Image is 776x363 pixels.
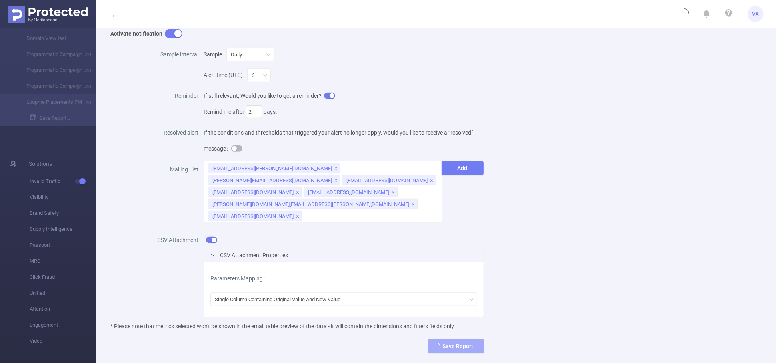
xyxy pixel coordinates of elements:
[208,199,418,209] li: alex.grainger@loopme.com
[30,285,96,301] span: Unified
[334,179,338,183] i: icon: close
[334,167,338,171] i: icon: close
[210,275,268,282] label: Parameters Mapping
[30,333,96,349] span: Video
[231,48,248,61] div: Daily
[391,190,395,195] i: icon: close
[342,175,436,185] li: adopsreports@loopme.com
[110,30,162,37] b: Activate notification
[208,211,302,221] li: annas@loopme.com
[204,248,483,262] div: icon: rightCSV Attachment Properties
[296,214,300,219] i: icon: close
[252,69,260,82] div: 6
[296,190,300,195] i: icon: close
[263,73,268,79] i: icon: down
[110,45,484,339] div: * Please note that metrics selected won't be shown in the email table preview of the data - it wi...
[212,163,332,174] div: [EMAIL_ADDRESS][PERSON_NAME][DOMAIN_NAME]
[220,252,288,258] span: CSV Attachment Properties
[215,293,346,306] div: Single Column Containing Original Value And New Value
[204,46,484,62] div: Sample
[411,202,415,207] i: icon: close
[346,175,428,186] div: [EMAIL_ADDRESS][DOMAIN_NAME]
[30,221,96,237] span: Supply Intelligence
[212,175,332,186] div: [PERSON_NAME][EMAIL_ADDRESS][DOMAIN_NAME]
[212,199,409,210] div: [PERSON_NAME][DOMAIN_NAME][EMAIL_ADDRESS][PERSON_NAME][DOMAIN_NAME]
[164,129,204,136] label: Resolved alert
[204,93,484,120] span: If still relevant, Would you like to get a reminder?
[170,166,204,173] label: Mailing List
[208,187,302,197] li: jaya.pawar@publicismedia.com
[208,163,340,173] li: venkatasivasaichandu.atchuta@publicismedia.com
[8,6,88,23] img: Protected Media
[266,52,271,58] i: icon: down
[30,317,96,333] span: Engagement
[442,161,484,175] button: Add
[157,237,204,243] label: CSV Attachment:
[175,93,198,99] span: Reminder
[204,129,473,152] span: If the conditions and thresholds that triggered your alert no longer apply, would you like to rec...
[304,187,398,197] li: reporting@loopme.com
[30,253,96,269] span: MRC
[30,189,96,205] span: Visibility
[160,51,198,58] span: Sample interval
[208,175,340,185] li: vishali.nt@publicismedia.com
[212,211,294,222] div: [EMAIL_ADDRESS][DOMAIN_NAME]
[308,187,389,198] div: [EMAIL_ADDRESS][DOMAIN_NAME]
[30,173,96,189] span: Invalid Traffic
[752,6,759,22] span: VA
[210,253,215,258] i: icon: right
[30,205,96,221] span: Brand Safety
[30,269,96,285] span: Click Fraud
[680,8,689,20] i: icon: loading
[29,156,52,172] span: Solutions
[30,237,96,253] span: Passport
[212,187,294,198] div: [EMAIL_ADDRESS][DOMAIN_NAME]
[469,297,474,303] i: icon: down
[30,301,96,317] span: Attention
[430,179,434,183] i: icon: close
[204,62,484,83] div: Alert time (UTC)
[204,104,484,120] div: Remind me after days.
